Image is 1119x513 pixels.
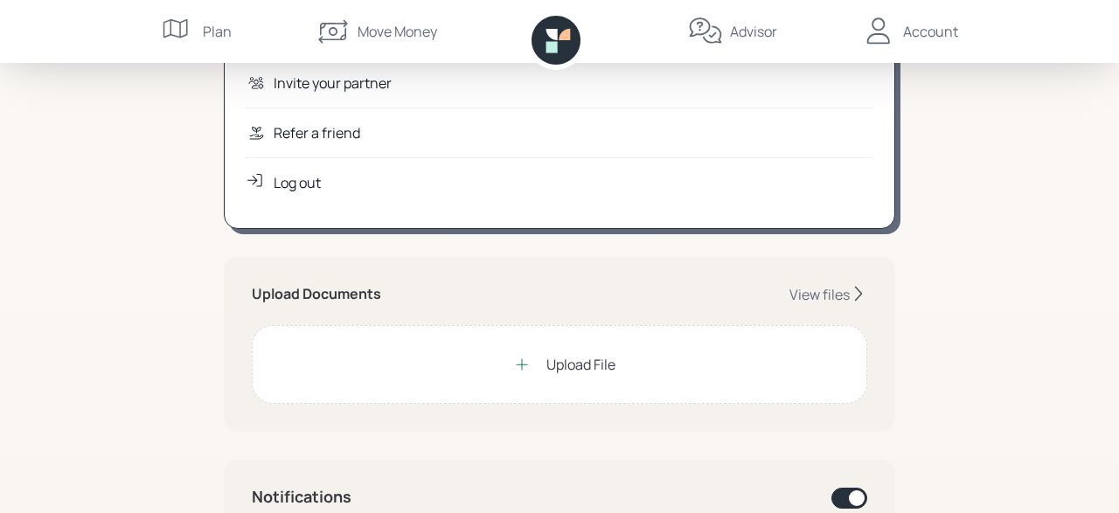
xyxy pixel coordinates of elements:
[203,21,232,42] div: Plan
[252,286,381,302] h5: Upload Documents
[546,354,615,375] div: Upload File
[730,21,777,42] div: Advisor
[274,172,321,193] div: Log out
[358,21,437,42] div: Move Money
[274,122,360,143] div: Refer a friend
[274,73,392,94] div: Invite your partner
[903,21,958,42] div: Account
[789,285,850,304] div: View files
[252,488,351,507] h4: Notifications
